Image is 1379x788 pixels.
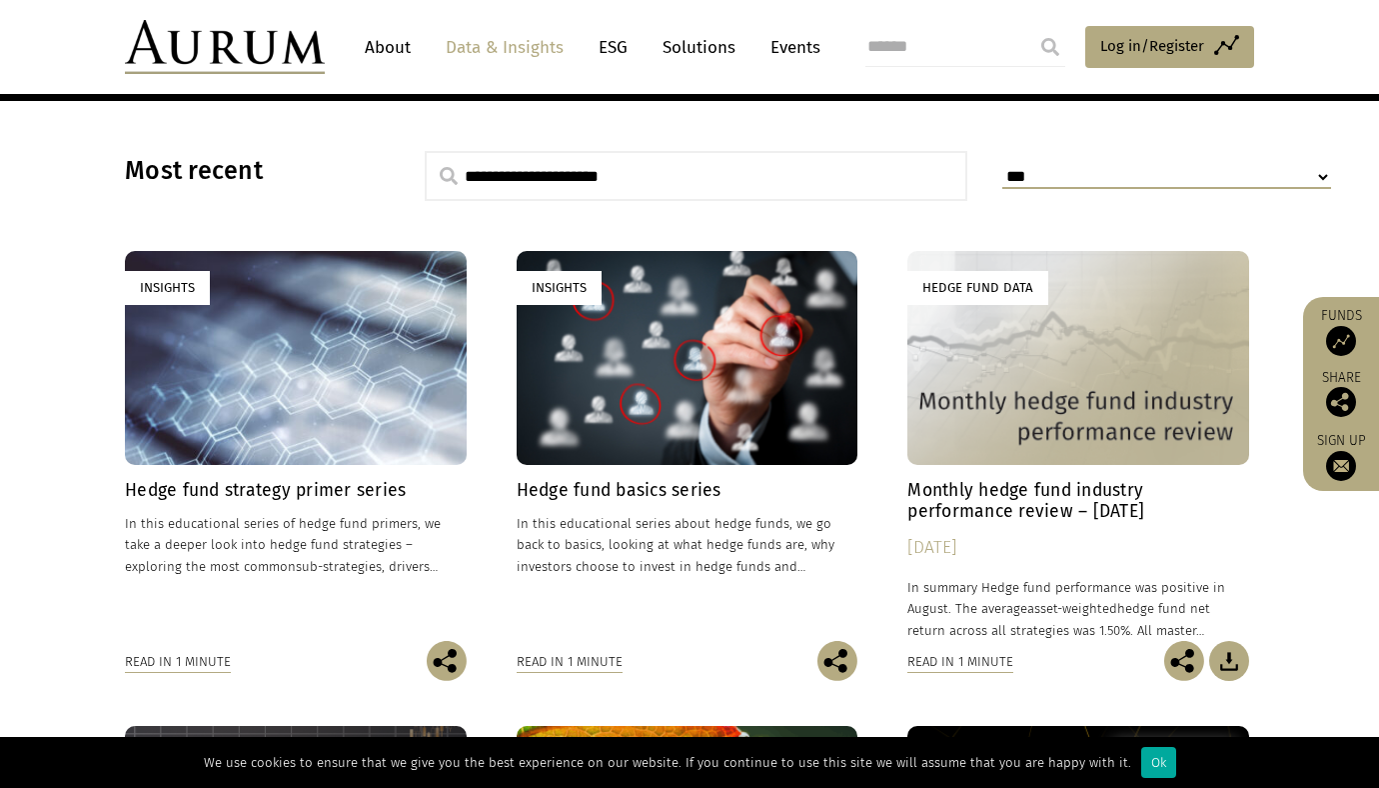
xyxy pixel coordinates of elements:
img: Sign up to our newsletter [1326,451,1356,481]
div: Read in 1 minute [517,651,623,673]
img: Share this post [1164,641,1204,681]
h4: Hedge fund strategy primer series [125,480,467,501]
h4: Hedge fund basics series [517,480,858,501]
img: Share this post [1326,387,1356,417]
img: Share this post [427,641,467,681]
div: Ok [1141,747,1176,778]
span: Log in/Register [1100,34,1204,58]
h3: Most recent [125,156,375,186]
div: Read in 1 minute [907,651,1013,673]
p: In this educational series about hedge funds, we go back to basics, looking at what hedge funds a... [517,513,858,576]
a: About [355,29,421,66]
h4: Monthly hedge fund industry performance review – [DATE] [907,480,1249,522]
a: Log in/Register [1085,26,1254,68]
span: sub-strategies [296,559,382,574]
div: Share [1313,371,1369,417]
div: [DATE] [907,534,1249,562]
div: Read in 1 minute [125,651,231,673]
a: Insights Hedge fund basics series In this educational series about hedge funds, we go back to bas... [517,251,858,640]
a: Insights Hedge fund strategy primer series In this educational series of hedge fund primers, we t... [125,251,467,640]
a: Sign up [1313,432,1369,481]
img: search.svg [440,167,458,185]
a: Hedge Fund Data Monthly hedge fund industry performance review – [DATE] [DATE] In summary Hedge f... [907,251,1249,640]
a: ESG [589,29,638,66]
div: Insights [125,271,210,304]
a: Data & Insights [436,29,574,66]
span: asset-weighted [1027,601,1117,616]
img: Download Article [1209,641,1249,681]
p: In summary Hedge fund performance was positive in August. The average hedge fund net return acros... [907,577,1249,640]
p: In this educational series of hedge fund primers, we take a deeper look into hedge fund strategie... [125,513,467,576]
img: Aurum [125,20,325,74]
img: Share this post [817,641,857,681]
img: Access Funds [1326,326,1356,356]
div: Insights [517,271,602,304]
input: Submit [1030,27,1070,67]
div: Hedge Fund Data [907,271,1048,304]
a: Solutions [653,29,745,66]
a: Funds [1313,307,1369,356]
a: Events [760,29,820,66]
